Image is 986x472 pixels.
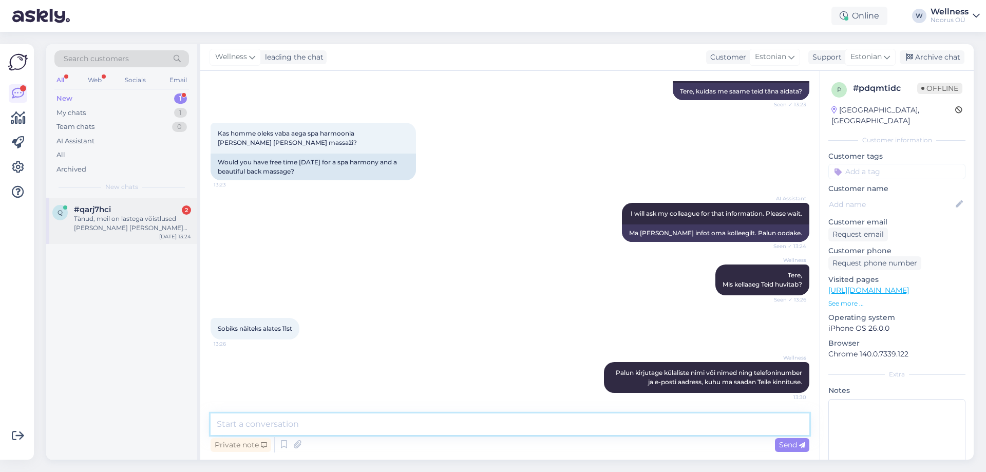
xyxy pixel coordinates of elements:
[828,274,965,285] p: Visited pages
[58,209,63,216] span: q
[56,108,86,118] div: My chats
[853,82,917,95] div: # pdqmtidc
[105,182,138,192] span: New chats
[768,354,806,362] span: Wellness
[829,199,954,210] input: Add name
[828,136,965,145] div: Customer information
[768,242,806,250] span: Seen ✓ 13:24
[828,256,921,270] div: Request phone number
[215,51,247,63] span: Wellness
[768,195,806,202] span: AI Assistant
[828,286,909,295] a: [URL][DOMAIN_NAME]
[172,122,187,132] div: 0
[74,214,191,233] div: Tänud, meil on lastega võistlused [PERSON_NAME] [PERSON_NAME] sooviks päev varem tulla [PERSON_NA...
[900,50,964,64] div: Archive chat
[837,86,842,93] span: p
[828,299,965,308] p: See more ...
[622,224,809,242] div: Ma [PERSON_NAME] infot oma kolleegilt. Palun oodake.
[218,325,292,332] span: Sobiks näiteks alates 11st
[673,83,809,100] div: Tere, kuidas me saame teid täna aidata?
[828,349,965,360] p: Chrome 140.0.7339.122
[931,8,980,24] a: WellnessNoorus OÜ
[56,93,72,104] div: New
[828,323,965,334] p: iPhone OS 26.0.0
[779,440,805,449] span: Send
[8,52,28,72] img: Askly Logo
[74,205,111,214] span: #qarj7hci
[831,105,955,126] div: [GEOGRAPHIC_DATA], [GEOGRAPHIC_DATA]
[631,210,802,217] span: I will ask my colleague for that information. Please wait.
[768,101,806,108] span: Seen ✓ 13:23
[182,205,191,215] div: 2
[159,233,191,240] div: [DATE] 13:24
[56,164,86,175] div: Archived
[616,369,804,386] span: Palun kirjutage külaliste nimi või nimed ning telefoninumber ja e-posti aadress, kuhu ma saadan T...
[86,73,104,87] div: Web
[850,51,882,63] span: Estonian
[218,129,357,146] span: Kas homme oleks vaba aega spa harmoonia [PERSON_NAME] [PERSON_NAME] massaži?
[167,73,189,87] div: Email
[56,122,94,132] div: Team chats
[174,93,187,104] div: 1
[56,136,94,146] div: AI Assistant
[123,73,148,87] div: Socials
[831,7,887,25] div: Online
[211,154,416,180] div: Would you have free time [DATE] for a spa harmony and a beautiful back massage?
[214,340,252,348] span: 13:26
[828,385,965,396] p: Notes
[174,108,187,118] div: 1
[768,296,806,304] span: Seen ✓ 13:26
[828,183,965,194] p: Customer name
[261,52,324,63] div: leading the chat
[917,83,962,94] span: Offline
[828,228,888,241] div: Request email
[828,151,965,162] p: Customer tags
[768,393,806,401] span: 13:30
[211,438,271,452] div: Private note
[828,370,965,379] div: Extra
[828,217,965,228] p: Customer email
[54,73,66,87] div: All
[755,51,786,63] span: Estonian
[64,53,129,64] span: Search customers
[828,246,965,256] p: Customer phone
[56,150,65,160] div: All
[808,52,842,63] div: Support
[768,256,806,264] span: Wellness
[214,181,252,188] span: 13:23
[931,8,969,16] div: Wellness
[931,16,969,24] div: Noorus OÜ
[912,9,926,23] div: W
[828,164,965,179] input: Add a tag
[828,338,965,349] p: Browser
[706,52,746,63] div: Customer
[828,312,965,323] p: Operating system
